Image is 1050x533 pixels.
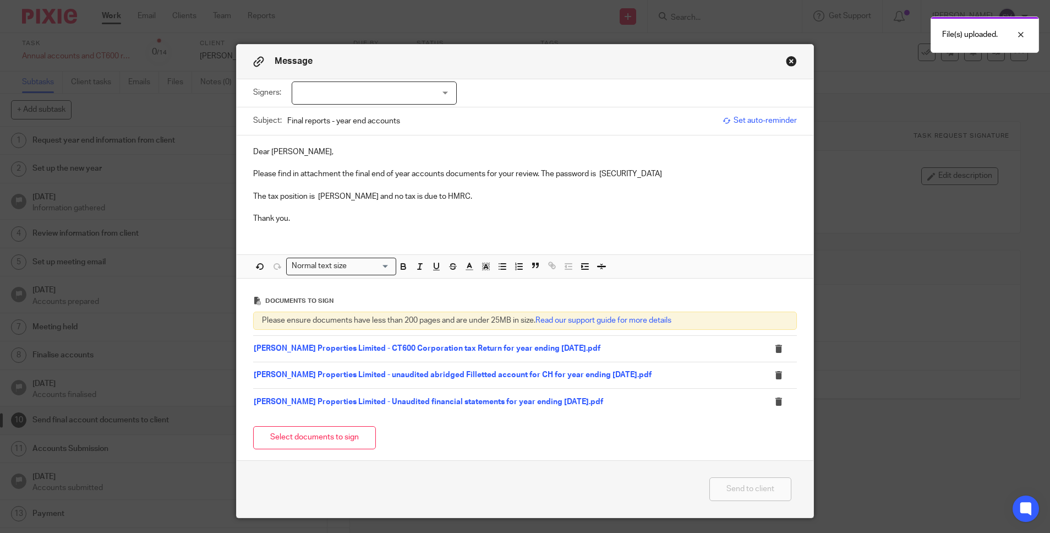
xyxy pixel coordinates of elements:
div: Search for option [286,258,396,275]
a: [PERSON_NAME] Properties Limited - Unaudited financial statements for year ending [DATE].pdf [254,398,603,406]
span: Normal text size [289,260,349,272]
p: The tax position is [PERSON_NAME] and no tax is due to HMRC. [253,191,796,202]
span: Set auto-reminder [723,115,797,126]
a: [PERSON_NAME] Properties Limited - unaudited abridged Filletted account for CH for year ending [D... [254,371,652,379]
span: Documents to sign [265,298,333,304]
p: Dear [PERSON_NAME], [253,146,796,157]
div: Please ensure documents have less than 200 pages and are under 25MB in size. [253,312,796,329]
p: Thank you. [253,213,796,224]
input: Search for option [350,260,390,272]
label: Subject: [253,115,282,126]
label: Signers: [253,87,286,98]
a: [PERSON_NAME] Properties Limited - CT600 Corporation tax Return for year ending [DATE].pdf [254,345,600,352]
button: Select documents to sign [253,426,376,450]
button: Send to client [709,477,791,501]
p: File(s) uploaded. [942,29,998,40]
p: Please find in attachment the final end of year accounts documents for your review. The password ... [253,168,796,180]
a: Read our support guide for more details [535,317,671,324]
